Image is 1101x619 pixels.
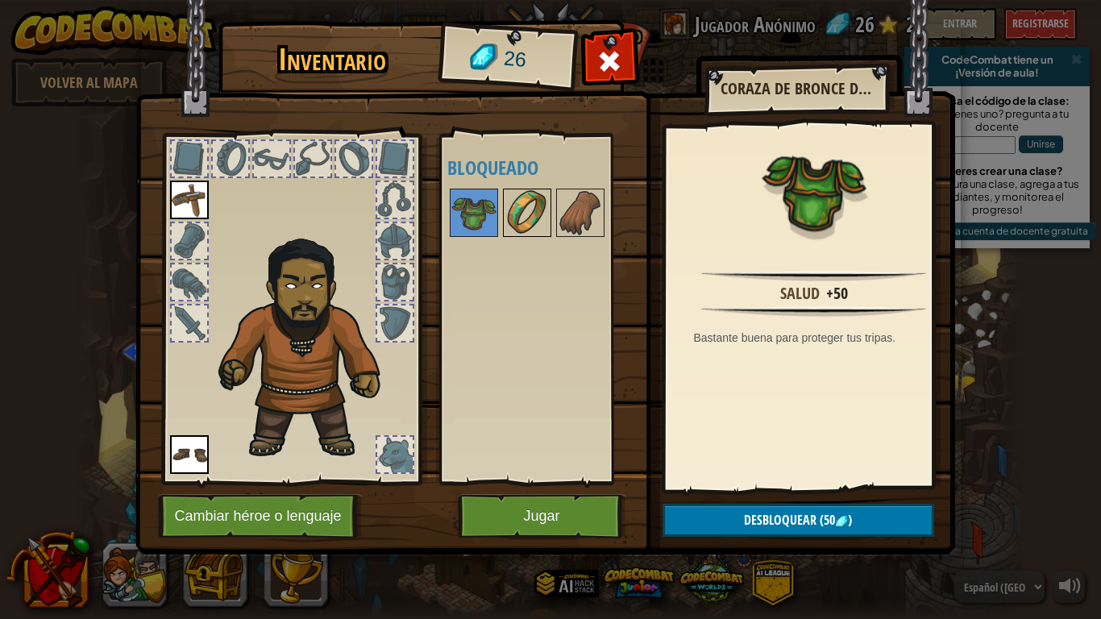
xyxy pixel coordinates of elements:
img: hr.png [701,306,925,317]
img: portrait.png [170,435,209,474]
h4: Bloqueado [447,157,650,178]
button: Cambiar héroe o lenguaje [158,494,363,538]
span: (50 [816,511,835,529]
img: portrait.png [170,181,209,219]
img: portrait.png [451,190,496,235]
div: Salud [780,282,820,305]
span: 26 [502,44,527,75]
h1: Inventario [230,43,435,77]
span: ) [848,511,852,529]
div: Bastante buena para proteger tus tripas. [694,330,942,346]
img: portrait.png [558,190,603,235]
span: Desbloquear [744,511,816,529]
button: Desbloquear(50) [663,504,934,537]
button: Jugar [458,494,626,538]
img: gem.png [835,515,848,528]
img: portrait.png [505,190,550,235]
img: duelist_hair.png [210,226,408,461]
h2: Coraza de Bronce Deslustrada [721,80,872,98]
img: portrait.png [762,139,866,243]
div: +50 [826,282,848,305]
img: hr.png [701,271,925,281]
